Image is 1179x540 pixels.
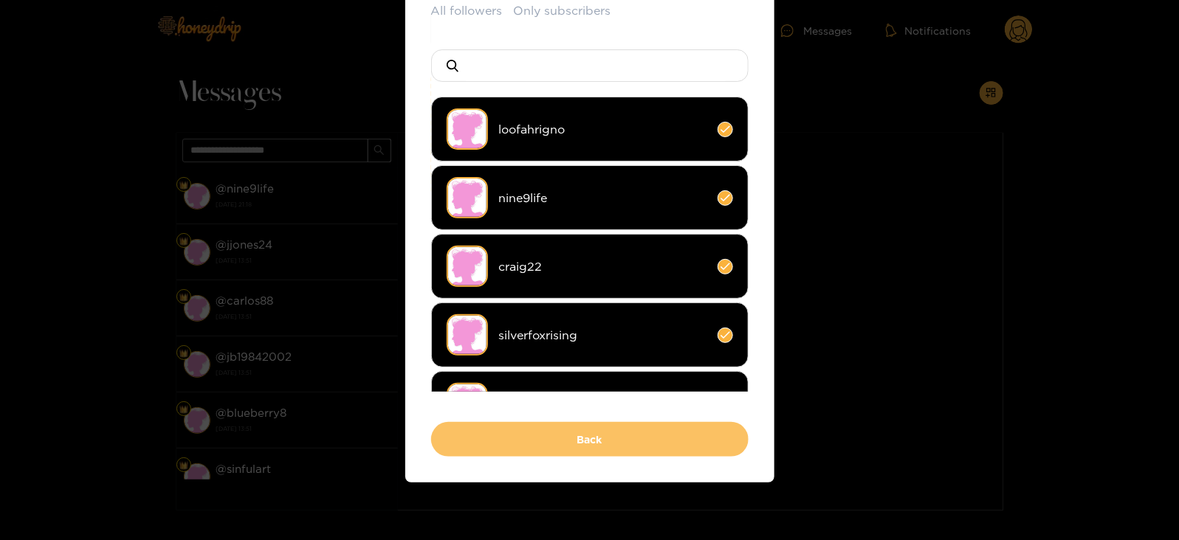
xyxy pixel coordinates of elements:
button: Back [431,422,749,457]
img: no-avatar.png [447,108,488,150]
span: silverfoxrising [499,327,707,344]
img: no-avatar.png [447,177,488,218]
span: nine9life [499,190,707,207]
span: loofahrigno [499,121,707,138]
img: no-avatar.png [447,246,488,287]
button: All followers [431,2,503,19]
button: Only subscribers [514,2,611,19]
span: craig22 [499,258,707,275]
img: no-avatar.png [447,383,488,424]
img: no-avatar.png [447,314,488,356]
